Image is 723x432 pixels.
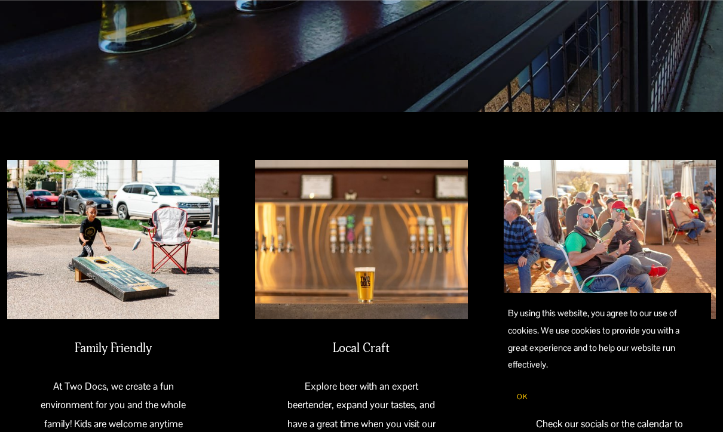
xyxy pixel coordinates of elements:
p: By using this website, you agree to our use of cookies. We use cookies to provide you with a grea... [508,305,699,374]
img: People sitting and socializing outdoors at a festival or event in the late afternoon, with some p... [504,160,716,319]
h2: Family Friendly [34,341,193,356]
section: Cookie banner [496,293,711,420]
img: A girl playing cornhole outdoors on a sunny day, with parked cars and a building in the backgroun... [7,160,219,319]
h2: Local Craft [282,341,441,356]
span: OK [517,392,528,402]
img: A glass of beer with the logo of Two Docs Brewing Company, placed on a bar counter with a blurred... [255,160,467,319]
button: OK [508,385,537,408]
